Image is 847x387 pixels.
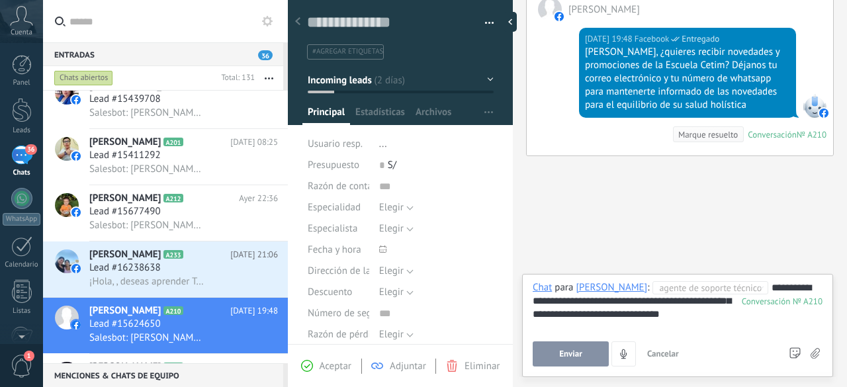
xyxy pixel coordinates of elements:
span: Elegir [379,286,404,298]
span: Elegir [379,328,404,341]
a: avataricon[PERSON_NAME]A210[DATE] 19:48Lead #15624650Salesbot: [PERSON_NAME], ¿quieres recibir no... [43,298,288,353]
span: S/ [388,159,396,171]
span: [DATE] 19:48 [230,304,278,318]
div: Razón de pérdida [308,324,369,345]
div: Especialista [308,218,369,239]
div: Listas [3,307,41,316]
span: #agregar etiquetas [312,47,383,56]
div: Total: 131 [216,71,255,85]
img: icon [71,264,81,273]
span: Elegir [379,222,404,235]
span: Aceptar [320,360,351,372]
div: WhatsApp [3,213,40,226]
div: Calendario [3,261,41,269]
div: № A210 [797,129,826,140]
span: ... [379,138,387,150]
button: Elegir [379,282,414,303]
div: Especialidad [308,197,369,218]
span: A233 [163,250,183,259]
span: Lead #15439708 [89,93,161,106]
span: Cuenta [11,28,32,37]
span: A212 [163,194,183,202]
span: Salesbot: [PERSON_NAME], ¿quieres recibir novedades y promociones de la Escuela Cetim? Déjanos tu... [89,331,205,344]
span: A231 [163,363,183,371]
div: Conversación [748,129,797,140]
div: Descuento [308,282,369,303]
img: icon [71,151,81,161]
span: Salesbot: [PERSON_NAME], ¿quieres recibir novedades y promociones de la Escuela Cetim? Déjanos tu... [89,163,205,175]
span: [PERSON_NAME] [89,304,161,318]
span: [PERSON_NAME] [89,248,161,261]
div: Panel [3,79,41,87]
span: A210 [163,306,183,315]
span: Razón de contacto [308,181,386,191]
span: 36 [25,144,36,155]
span: Lead #15411292 [89,149,161,162]
span: Usuario resp. [308,138,363,150]
span: [DATE] 21:06 [230,248,278,261]
span: [PERSON_NAME] [89,361,161,374]
span: Lead #16238638 [89,261,161,275]
div: Thalia Erlinda Tiburcio Araujo [576,281,647,293]
span: Lead #15677490 [89,205,161,218]
button: Elegir [379,324,414,345]
span: [PERSON_NAME] [89,192,161,205]
a: avataricon[PERSON_NAME]A212Ayer 22:36Lead #15677490Salesbot: [PERSON_NAME], ¿quieres recibir nove... [43,185,288,241]
span: Ayer 22:36 [239,192,278,205]
span: Salesbot: [PERSON_NAME], ¿quieres recibir novedades y promociones de la Escuela Cetim? Déjanos tu... [89,219,205,232]
div: Chats abiertos [54,70,113,86]
div: Presupuesto [308,155,369,176]
img: icon [71,320,81,329]
div: Número de seguro [308,303,369,324]
span: [DATE] 18:03 [230,361,278,374]
img: facebook-sm.svg [555,12,564,21]
div: Marque resuelto [678,128,738,141]
span: Cancelar [647,348,679,359]
span: Salesbot: [PERSON_NAME], ¿quieres recibir novedades y promociones de la Escuela Cetim? Déjanos tu... [89,107,205,119]
span: [DATE] 08:25 [230,136,278,149]
div: Entradas [43,42,283,66]
span: para [555,281,573,294]
span: Fecha y hora [308,245,361,255]
div: 210 [742,296,823,307]
div: Chats [3,169,41,177]
span: Elegir [379,265,404,277]
span: Estadísticas [355,106,405,125]
div: Leads [3,126,41,135]
span: Principal [308,106,345,125]
span: Facebook [803,94,826,118]
span: Razón de pérdida [308,329,381,339]
div: Menciones & Chats de equipo [43,363,283,387]
button: Elegir [379,261,414,282]
span: [PERSON_NAME] [89,136,161,149]
button: Elegir [379,197,414,218]
button: Elegir [379,218,414,239]
div: [DATE] 19:48 [585,32,635,46]
span: Enviar [559,349,582,359]
span: Archivos [416,106,451,125]
span: Especialista [308,224,357,234]
img: facebook-sm.svg [819,108,828,118]
span: Especialidad [308,202,361,212]
button: Cancelar [642,341,684,366]
span: A201 [163,138,183,146]
span: Presupuesto [308,159,359,171]
div: Dirección de la clínica [308,261,369,282]
span: Lead #15624650 [89,318,161,331]
span: 36 [258,50,273,60]
span: Facebook [635,32,670,46]
span: Agente de soporte técnico [659,281,754,294]
a: avataricon[PERSON_NAME]A201[DATE] 08:25Lead #15411292Salesbot: [PERSON_NAME], ¿quieres recibir no... [43,129,288,185]
span: Entregado [682,32,719,46]
span: Descuento [308,287,352,297]
span: Adjuntar [390,360,426,372]
img: icon [71,95,81,105]
div: Ocultar [504,12,517,32]
span: Dirección de la clínica [308,266,401,276]
button: Agente de soporte técnico [652,281,768,294]
span: Elegir [379,201,404,214]
a: avataricon[PERSON_NAME]A233[DATE] 21:06Lead #16238638¡Hola, , deseas aprender Terapia con [PERSON... [43,241,288,297]
button: Enviar [533,341,609,366]
span: : [647,281,649,294]
span: ¡Hola, , deseas aprender Terapia con [PERSON_NAME]? [89,275,205,288]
